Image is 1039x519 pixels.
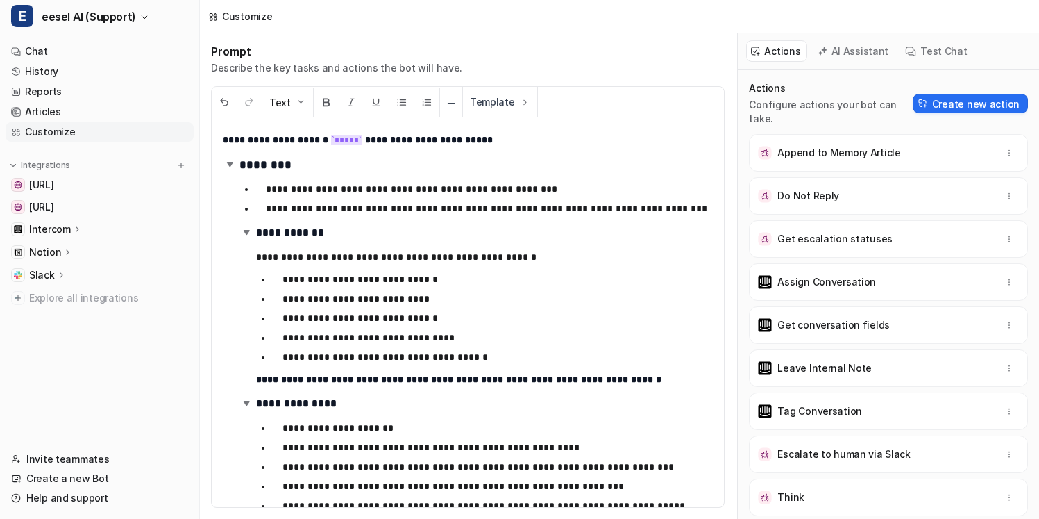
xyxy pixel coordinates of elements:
img: Unordered List [396,97,407,108]
img: www.eesel.ai [14,203,22,211]
button: Underline [364,88,389,117]
span: [URL] [29,200,54,214]
img: Bold [321,97,332,108]
button: AI Assistant [813,40,895,62]
img: Redo [244,97,255,108]
img: Slack [14,271,22,279]
img: Leave Internal Note icon [758,361,772,375]
p: Get escalation statuses [777,232,893,246]
button: Create new action [913,94,1028,113]
p: Think [777,491,804,504]
p: Configure actions your bot can take. [749,98,912,126]
p: Get conversation fields [777,318,890,332]
span: E [11,5,33,27]
a: History [6,62,194,81]
img: expand menu [8,160,18,170]
span: [URL] [29,178,54,192]
img: Undo [219,97,230,108]
p: Append to Memory Article [777,146,900,160]
a: Customize [6,122,194,142]
button: ─ [440,88,462,117]
a: www.eesel.ai[URL] [6,197,194,217]
p: Integrations [21,160,70,171]
img: docs.eesel.ai [14,181,22,189]
img: Ordered List [421,97,432,108]
button: Test Chat [900,40,973,62]
p: Describe the key tasks and actions the bot will have. [211,61,462,75]
a: Create a new Bot [6,469,194,488]
p: Assign Conversation [777,275,876,289]
img: expand-arrow.svg [239,225,253,239]
img: Underline [371,97,382,108]
p: Notion [29,245,61,259]
p: Slack [29,268,55,282]
button: Text [262,88,313,117]
img: Think icon [758,491,772,504]
button: Actions [746,40,806,62]
button: Ordered List [414,88,439,117]
button: Template [463,87,537,117]
a: Articles [6,102,194,122]
button: Undo [212,88,237,117]
img: Italic [346,97,357,108]
img: Dropdown Down Arrow [295,97,306,108]
button: Italic [339,88,364,117]
img: Intercom [14,225,22,233]
a: Help and support [6,488,194,508]
a: Invite teammates [6,450,194,469]
a: Chat [6,42,194,61]
img: explore all integrations [11,291,25,305]
img: Tag Conversation icon [758,404,772,418]
img: menu_add.svg [176,160,186,170]
p: Do Not Reply [777,189,839,203]
p: Intercom [29,222,71,236]
img: expand-arrow.svg [239,396,253,410]
h1: Prompt [211,44,462,58]
img: Template [519,97,530,108]
img: Notion [14,248,22,256]
a: Reports [6,82,194,101]
img: expand-arrow.svg [223,157,237,171]
img: Escalate to human via Slack icon [758,447,772,461]
img: Assign Conversation icon [758,275,772,289]
span: eesel AI (Support) [42,7,136,26]
img: Append to Memory Article icon [758,146,772,160]
button: Integrations [6,158,74,172]
button: Unordered List [389,88,414,117]
button: Redo [237,88,262,117]
img: Get conversation fields icon [758,318,772,332]
p: Leave Internal Note [777,361,872,375]
img: Create action [918,99,928,108]
p: Tag Conversation [777,404,862,418]
button: Bold [314,88,339,117]
p: Actions [749,81,912,95]
a: Explore all integrations [6,288,194,308]
span: Explore all integrations [29,287,188,309]
p: Escalate to human via Slack [777,447,910,461]
img: Get escalation statuses icon [758,232,772,246]
a: docs.eesel.ai[URL] [6,175,194,195]
img: Do Not Reply icon [758,189,772,203]
div: Customize [222,9,272,24]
